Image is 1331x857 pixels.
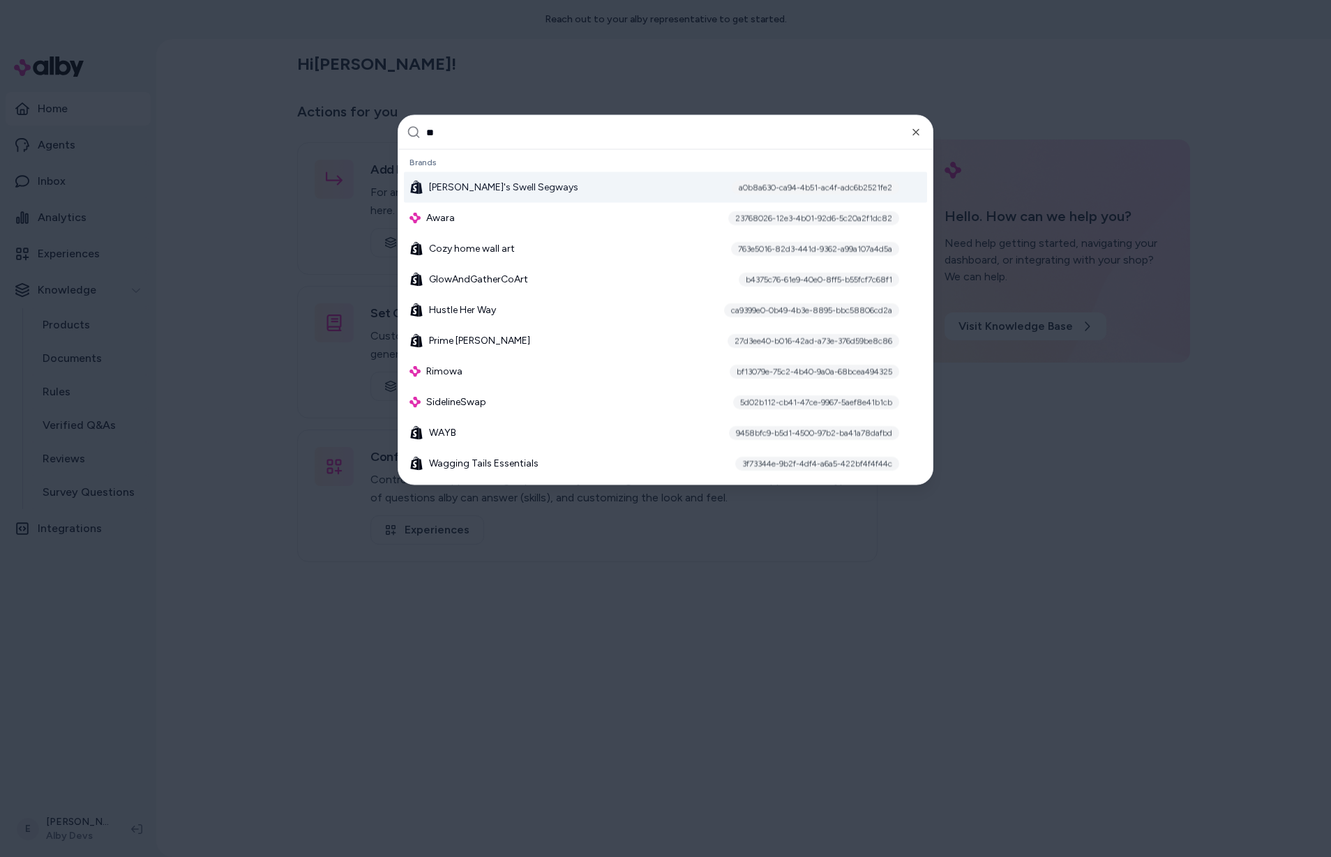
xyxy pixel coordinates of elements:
span: Rimowa [426,365,463,379]
div: ca9399e0-0b49-4b3e-8895-bbc58806cd2a [724,303,899,317]
div: 763e5016-82d3-441d-9362-a99a107a4d5a [731,242,899,256]
span: Awara [426,211,455,225]
span: SidelineSwap [426,395,486,409]
div: bf13079e-75c2-4b40-9a0a-68bcea494325 [730,365,899,379]
div: 5d02b112-cb41-47ce-9967-5aef8e41b1cb [733,395,899,409]
img: alby Logo [409,213,421,224]
span: WAYB [429,426,456,440]
div: 3f73344e-9b2f-4df4-a6a5-422bf4f4f44c [735,457,899,471]
span: Prime [PERSON_NAME] [429,334,530,348]
div: 27d3ee40-b016-42ad-a73e-376d59be8c86 [728,334,899,348]
span: [PERSON_NAME]'s Swell Segways [429,181,578,195]
div: a0b8a630-ca94-4b51-ac4f-adc6b2521fe2 [732,181,899,195]
div: b4375c76-61e9-40e0-8ff5-b55fcf7c68f1 [739,273,899,287]
div: Brands [404,153,927,172]
span: Cozy home wall art [429,242,515,256]
img: alby Logo [409,366,421,377]
div: 23768026-12e3-4b01-92d6-5c20a2f1dc82 [728,211,899,225]
span: Wagging Tails Essentials [429,457,539,471]
span: Hustle Her Way [429,303,496,317]
span: GlowAndGatherCoArt [429,273,528,287]
div: 9458bfc9-b5d1-4500-97b2-ba41a78dafbd [729,426,899,440]
div: Suggestions [398,150,933,485]
img: alby Logo [409,397,421,408]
